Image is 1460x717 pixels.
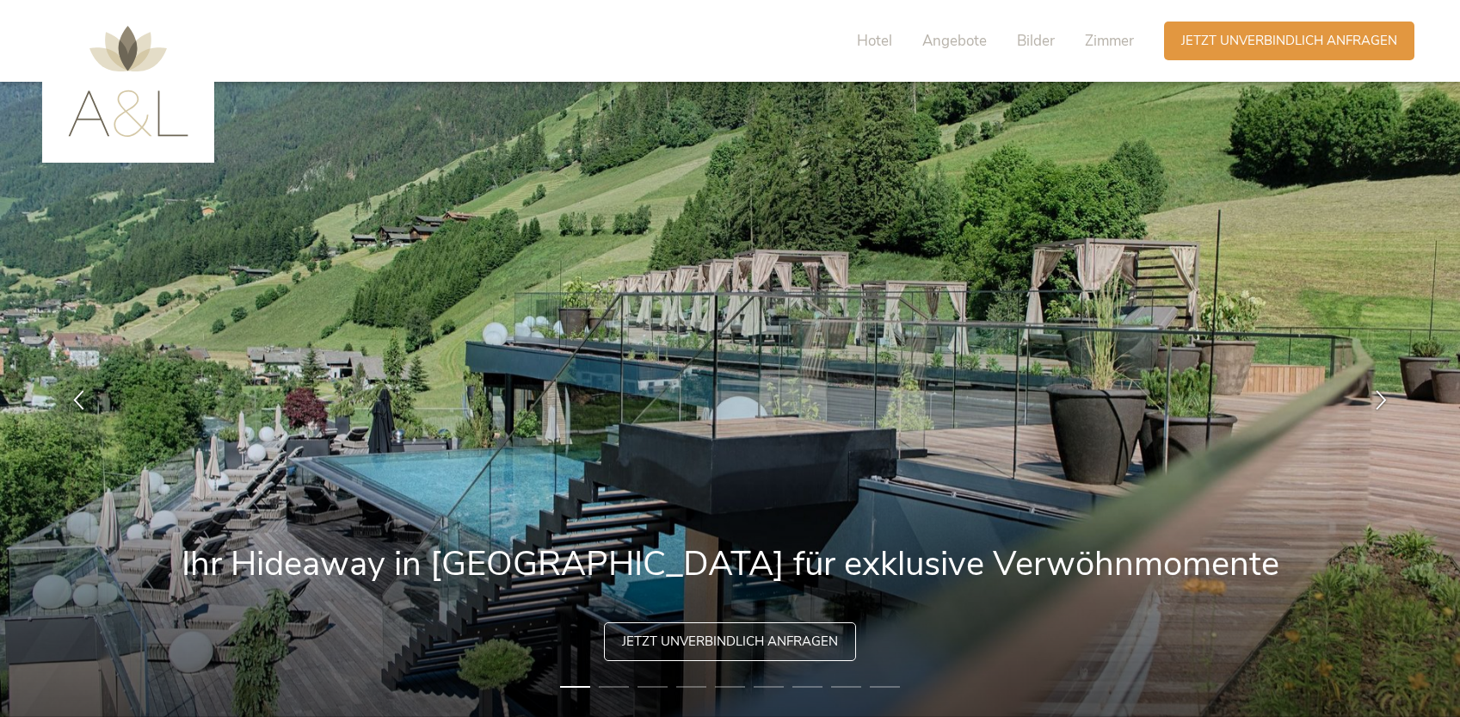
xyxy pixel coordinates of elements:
[1181,32,1397,50] span: Jetzt unverbindlich anfragen
[622,633,838,651] span: Jetzt unverbindlich anfragen
[1085,31,1134,51] span: Zimmer
[857,31,892,51] span: Hotel
[922,31,987,51] span: Angebote
[68,26,188,137] img: AMONTI & LUNARIS Wellnessresort
[1017,31,1055,51] span: Bilder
